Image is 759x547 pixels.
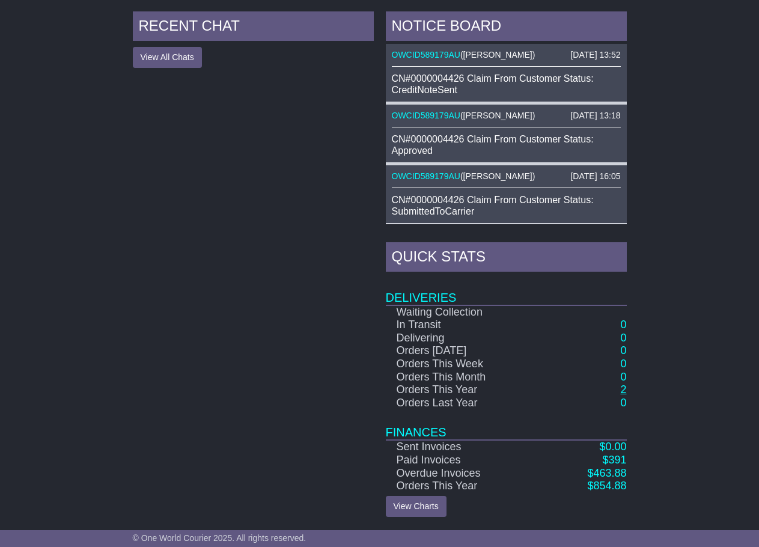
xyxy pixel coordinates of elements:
a: $463.88 [587,467,626,479]
div: ( ) [392,50,621,60]
td: Finances [386,409,627,440]
a: OWCID589179AU [392,111,460,120]
span: 0.00 [605,441,626,453]
td: Deliveries [386,275,627,305]
td: Sent Invoices [386,440,547,454]
a: 0 [620,397,626,409]
a: View Charts [386,496,447,517]
div: Quick Stats [386,242,627,275]
td: Orders This Year [386,384,547,397]
a: 0 [620,371,626,383]
td: Delivering [386,332,547,345]
td: Orders [DATE] [386,344,547,358]
span: 391 [608,454,626,466]
div: ( ) [392,171,621,182]
div: [DATE] 16:05 [570,171,620,182]
div: NOTICE BOARD [386,11,627,44]
div: RECENT CHAT [133,11,374,44]
td: Waiting Collection [386,305,547,319]
a: 0 [620,319,626,331]
span: 463.88 [593,467,626,479]
a: $391 [602,454,626,466]
a: 2 [620,384,626,396]
span: 854.88 [593,480,626,492]
td: Overdue Invoices [386,467,547,480]
a: 0 [620,332,626,344]
a: OWCID589179AU [392,50,460,60]
td: Orders Last Year [386,397,547,410]
td: Orders This Month [386,371,547,384]
td: Orders This Week [386,358,547,371]
a: OWCID589179AU [392,171,460,181]
div: CN#0000004426 Claim From Customer Status: CreditNoteSent [392,73,621,96]
span: [PERSON_NAME] [463,171,532,181]
span: [PERSON_NAME] [463,111,532,120]
td: Orders This Year [386,480,547,493]
a: 0 [620,358,626,370]
td: In Transit [386,319,547,332]
a: $854.88 [587,480,626,492]
a: $0.00 [599,441,626,453]
div: [DATE] 13:52 [570,50,620,60]
div: CN#0000004426 Claim From Customer Status: SubmittedToCarrier [392,194,621,217]
button: View All Chats [133,47,202,68]
div: ( ) [392,111,621,121]
span: © One World Courier 2025. All rights reserved. [133,533,306,543]
div: CN#0000004426 Claim From Customer Status: Approved [392,133,621,156]
div: [DATE] 13:18 [570,111,620,121]
span: [PERSON_NAME] [463,50,532,60]
a: 0 [620,344,626,356]
td: Paid Invoices [386,454,547,467]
